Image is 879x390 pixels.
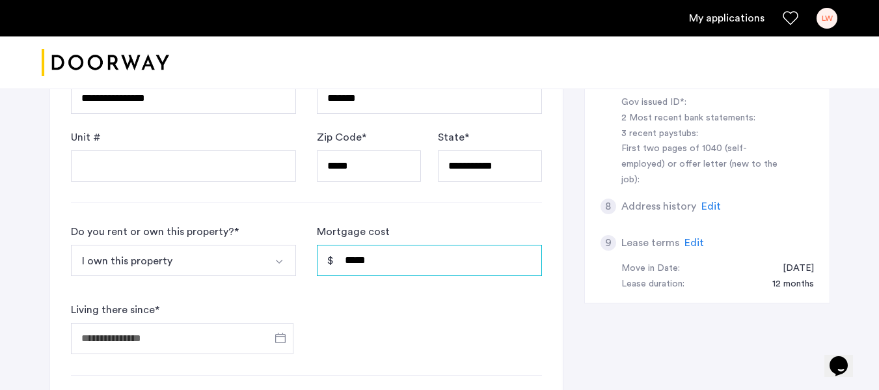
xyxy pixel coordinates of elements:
[824,338,866,377] iframe: chat widget
[689,10,764,26] a: My application
[759,277,814,292] div: 12 months
[621,126,785,142] div: 3 recent paystubs:
[621,111,785,126] div: 2 Most recent bank statements:
[621,199,696,214] h5: Address history
[71,224,239,240] div: Do you rent or own this property? *
[265,245,296,276] button: Select option
[317,130,366,145] label: Zip Code *
[42,38,169,87] img: logo
[783,10,798,26] a: Favorites
[601,235,616,251] div: 9
[71,245,265,276] button: Select option
[317,224,390,240] label: Mortgage cost
[71,130,101,145] label: Unit #
[817,8,837,29] div: LW
[684,238,704,248] span: Edit
[273,330,288,346] button: Open calendar
[621,261,680,277] div: Move in Date:
[42,38,169,87] a: Cazamio logo
[621,277,684,292] div: Lease duration:
[438,130,469,145] label: State *
[601,199,616,214] div: 8
[701,201,721,212] span: Edit
[621,235,679,251] h5: Lease terms
[621,95,785,111] div: Gov issued ID*:
[274,257,284,267] img: arrow
[770,261,814,277] div: 11/01/2025
[71,302,159,318] label: Living there since *
[621,141,785,188] div: First two pages of 1040 (self-employed) or offer letter (new to the job):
